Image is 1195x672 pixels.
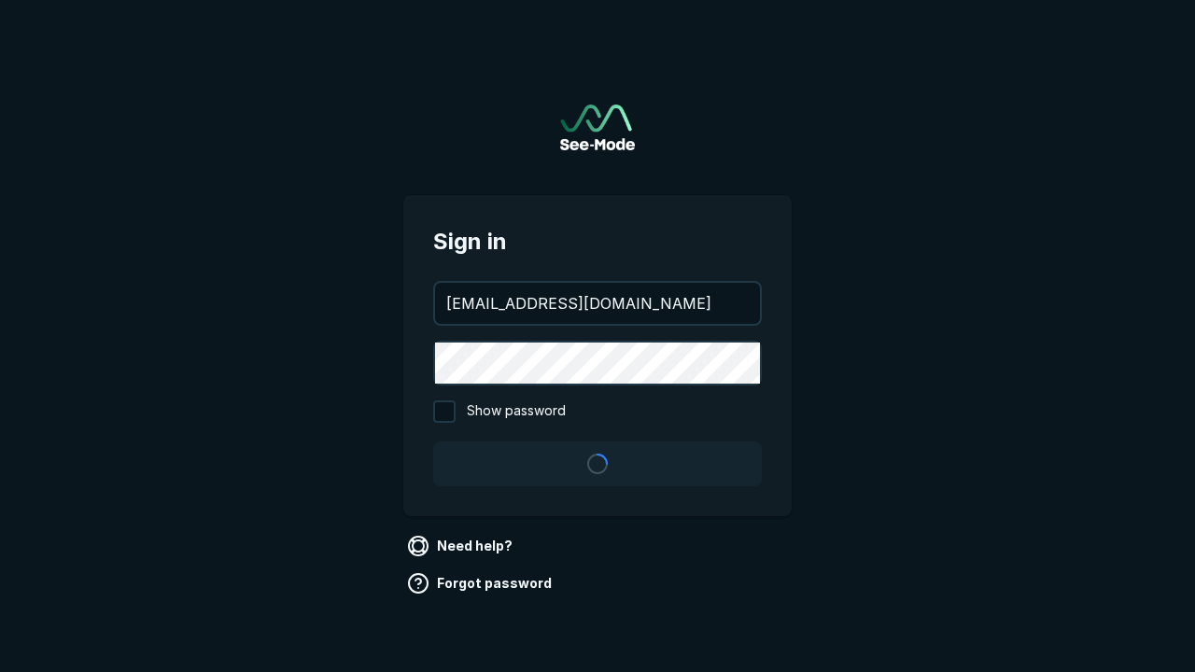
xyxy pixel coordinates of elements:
a: Need help? [403,531,520,561]
a: Go to sign in [560,105,635,150]
img: See-Mode Logo [560,105,635,150]
span: Sign in [433,225,762,259]
a: Forgot password [403,568,559,598]
span: Show password [467,400,566,423]
input: your@email.com [435,283,760,324]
